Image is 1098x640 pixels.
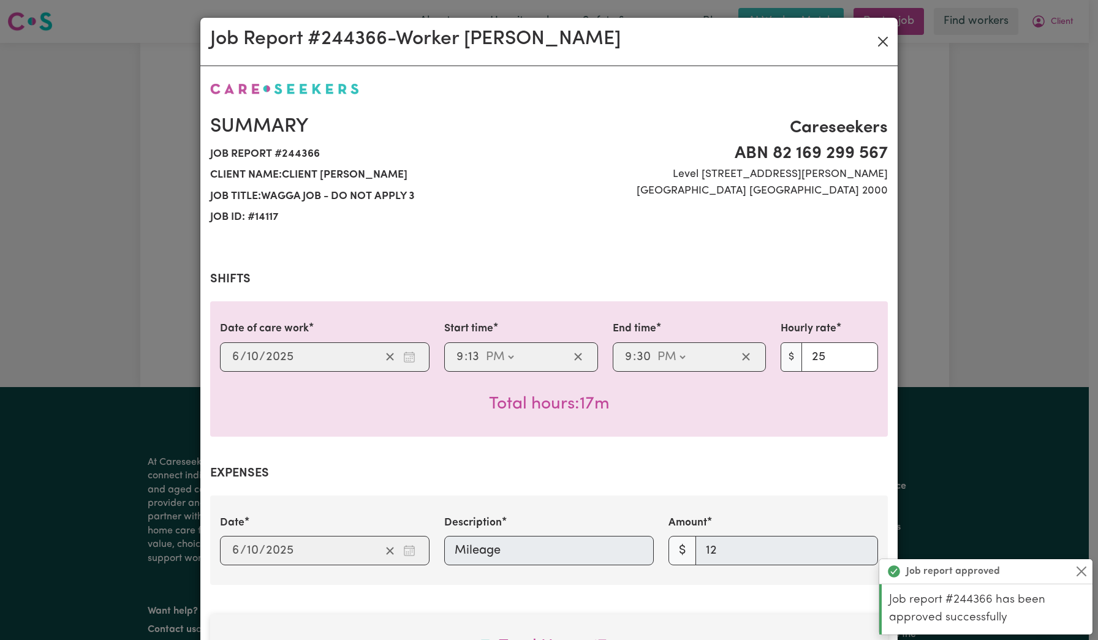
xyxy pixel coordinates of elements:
label: Description [444,515,502,531]
input: -- [456,348,464,366]
span: / [240,350,246,364]
strong: Job report approved [906,564,1000,579]
label: Start time [444,321,493,337]
input: -- [232,541,240,560]
button: Close [1074,564,1089,579]
button: Enter the date of care work [399,348,419,366]
span: : [464,350,468,364]
span: : [633,350,636,364]
img: Careseekers logo [210,83,359,94]
p: Job report #244366 has been approved successfully [889,592,1085,627]
span: Total hours worked: 17 minutes [489,396,610,413]
h2: Job Report # 244366 - Worker [PERSON_NAME] [210,28,621,51]
input: Mileage [444,536,654,565]
h2: Shifts [210,272,888,287]
span: / [259,350,265,364]
button: Clear date [381,541,399,560]
button: Close [873,32,893,51]
label: Date [220,515,244,531]
label: End time [613,321,656,337]
span: ABN 82 169 299 567 [556,141,888,167]
span: $ [668,536,696,565]
span: Job ID: # 14117 [210,207,542,228]
span: Careseekers [556,115,888,141]
input: -- [624,348,633,366]
span: Client name: Client [PERSON_NAME] [210,165,542,186]
span: [GEOGRAPHIC_DATA] [GEOGRAPHIC_DATA] 2000 [556,183,888,199]
label: Date of care work [220,321,309,337]
h2: Expenses [210,466,888,481]
label: Hourly rate [781,321,836,337]
span: Level [STREET_ADDRESS][PERSON_NAME] [556,167,888,183]
label: Amount [668,515,707,531]
button: Clear date [381,348,399,366]
input: -- [246,541,259,560]
input: -- [636,348,651,366]
span: Job title: wagga job - do not apply 3 [210,186,542,207]
button: Enter the date of expense [399,541,419,560]
span: / [240,544,246,557]
span: $ [781,342,802,372]
input: -- [246,348,259,366]
span: / [259,544,265,557]
input: -- [232,348,240,366]
input: ---- [265,348,294,366]
h2: Summary [210,115,542,138]
input: ---- [265,541,294,560]
span: Job report # 244366 [210,144,542,165]
input: -- [468,348,480,366]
